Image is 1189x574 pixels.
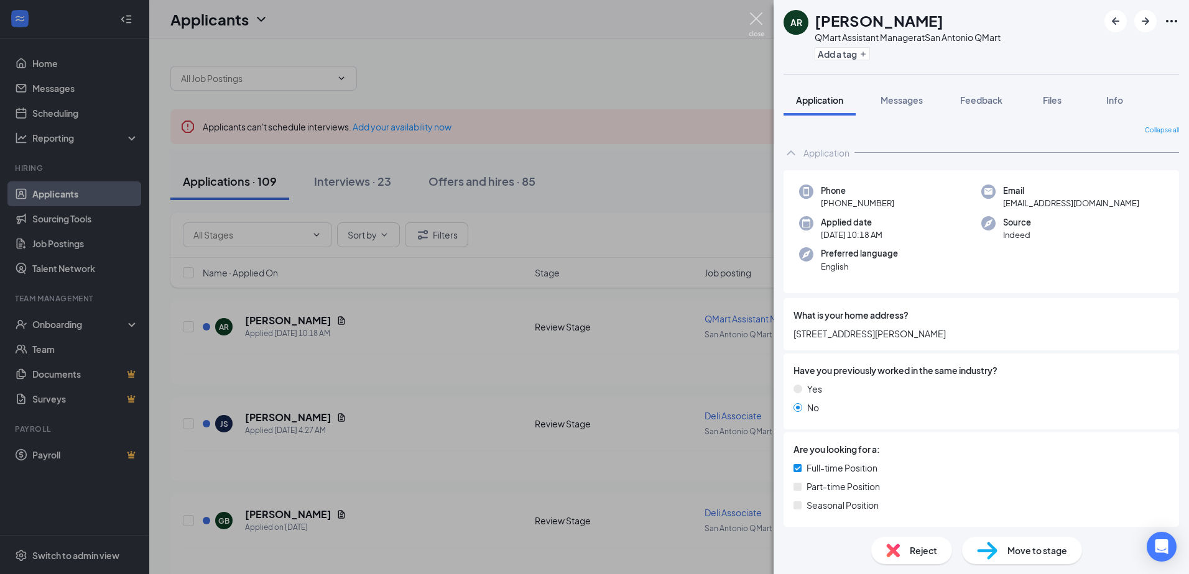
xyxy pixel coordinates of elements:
[960,94,1002,106] span: Feedback
[821,260,898,273] span: English
[807,382,822,396] span: Yes
[821,247,898,260] span: Preferred language
[1003,229,1031,241] span: Indeed
[815,10,943,31] h1: [PERSON_NAME]
[1003,184,1139,197] span: Email
[1043,94,1062,106] span: Files
[1007,544,1067,557] span: Move to stage
[793,327,1169,340] span: [STREET_ADDRESS][PERSON_NAME]
[881,94,923,106] span: Messages
[859,50,867,58] svg: Plus
[815,31,1001,43] div: QMart Assistant Manager at San Antonio QMart
[807,401,819,414] span: No
[784,145,798,160] svg: ChevronUp
[803,147,849,159] div: Application
[790,16,802,29] div: AR
[807,461,877,475] span: Full-time Position
[1104,10,1127,32] button: ArrowLeftNew
[793,308,909,322] span: What is your home address?
[793,363,997,377] span: Have you previously worked in the same industry?
[815,47,870,60] button: PlusAdd a tag
[1106,94,1123,106] span: Info
[807,480,880,493] span: Part-time Position
[821,229,882,241] span: [DATE] 10:18 AM
[821,216,882,229] span: Applied date
[1003,197,1139,209] span: [EMAIL_ADDRESS][DOMAIN_NAME]
[1108,14,1123,29] svg: ArrowLeftNew
[793,442,880,456] span: Are you looking for a:
[1164,14,1179,29] svg: Ellipses
[821,184,894,197] span: Phone
[1145,125,1179,135] span: Collapse all
[1003,216,1031,229] span: Source
[796,94,843,106] span: Application
[1138,14,1153,29] svg: ArrowRight
[1134,10,1157,32] button: ArrowRight
[807,498,879,512] span: Seasonal Position
[1147,532,1177,562] div: Open Intercom Messenger
[821,197,894,209] span: [PHONE_NUMBER]
[910,544,937,557] span: Reject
